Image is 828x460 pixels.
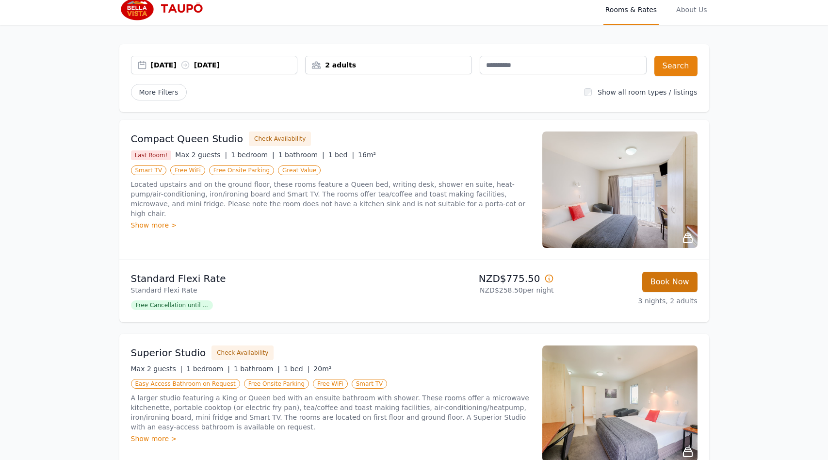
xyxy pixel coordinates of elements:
[131,272,410,285] p: Standard Flexi Rate
[418,272,554,285] p: NZD$775.50
[278,151,325,159] span: 1 bathroom |
[249,131,311,146] button: Check Availability
[175,151,227,159] span: Max 2 guests |
[642,272,698,292] button: Book Now
[231,151,275,159] span: 1 bedroom |
[352,379,388,389] span: Smart TV
[131,393,531,432] p: A larger studio featuring a King or Queen bed with an ensuite bathroom with shower. These rooms o...
[234,365,280,373] span: 1 bathroom |
[562,296,698,306] p: 3 nights, 2 adults
[131,379,240,389] span: Easy Access Bathroom on Request
[131,434,531,444] div: Show more >
[209,165,274,175] span: Free Onsite Parking
[654,56,698,76] button: Search
[131,346,206,360] h3: Superior Studio
[186,365,230,373] span: 1 bedroom |
[151,60,297,70] div: [DATE] [DATE]
[131,365,183,373] span: Max 2 guests |
[170,165,205,175] span: Free WiFi
[131,180,531,218] p: Located upstairs and on the ground floor, these rooms feature a Queen bed, writing desk, shower e...
[278,165,321,175] span: Great Value
[598,88,697,96] label: Show all room types / listings
[313,365,331,373] span: 20m²
[244,379,309,389] span: Free Onsite Parking
[306,60,471,70] div: 2 adults
[131,220,531,230] div: Show more >
[328,151,354,159] span: 1 bed |
[131,300,213,310] span: Free Cancellation until ...
[131,132,244,146] h3: Compact Queen Studio
[284,365,309,373] span: 1 bed |
[131,165,167,175] span: Smart TV
[211,345,274,360] button: Check Availability
[131,285,410,295] p: Standard Flexi Rate
[131,84,187,100] span: More Filters
[418,285,554,295] p: NZD$258.50 per night
[358,151,376,159] span: 16m²
[313,379,348,389] span: Free WiFi
[131,150,172,160] span: Last Room!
